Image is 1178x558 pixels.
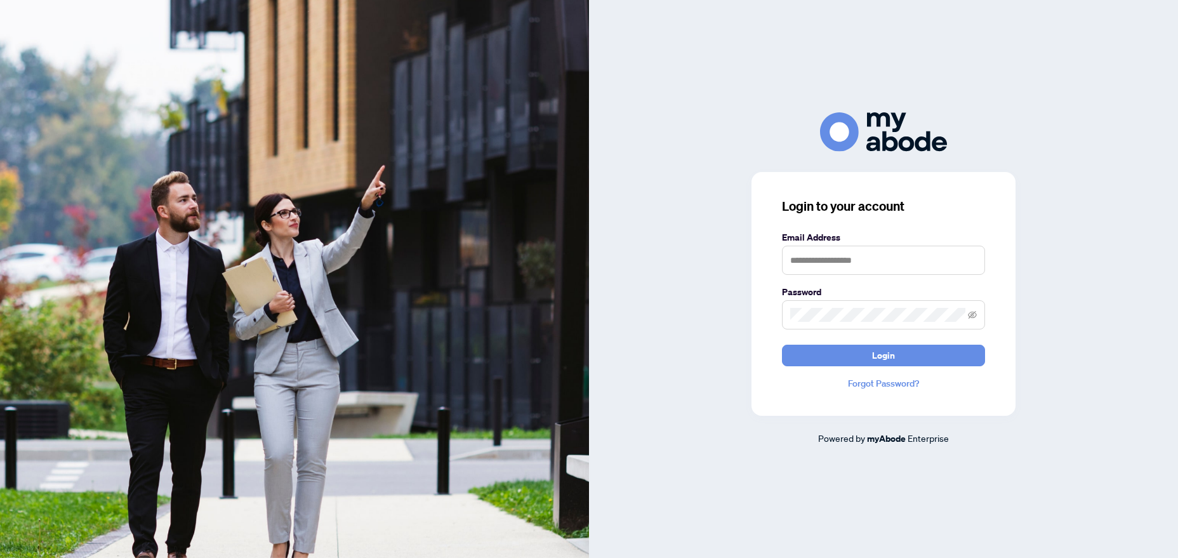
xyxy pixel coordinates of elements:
[782,345,985,366] button: Login
[818,432,865,444] span: Powered by
[872,345,895,366] span: Login
[968,310,977,319] span: eye-invisible
[908,432,949,444] span: Enterprise
[782,230,985,244] label: Email Address
[867,432,906,446] a: myAbode
[782,197,985,215] h3: Login to your account
[782,285,985,299] label: Password
[782,376,985,390] a: Forgot Password?
[820,112,947,151] img: ma-logo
